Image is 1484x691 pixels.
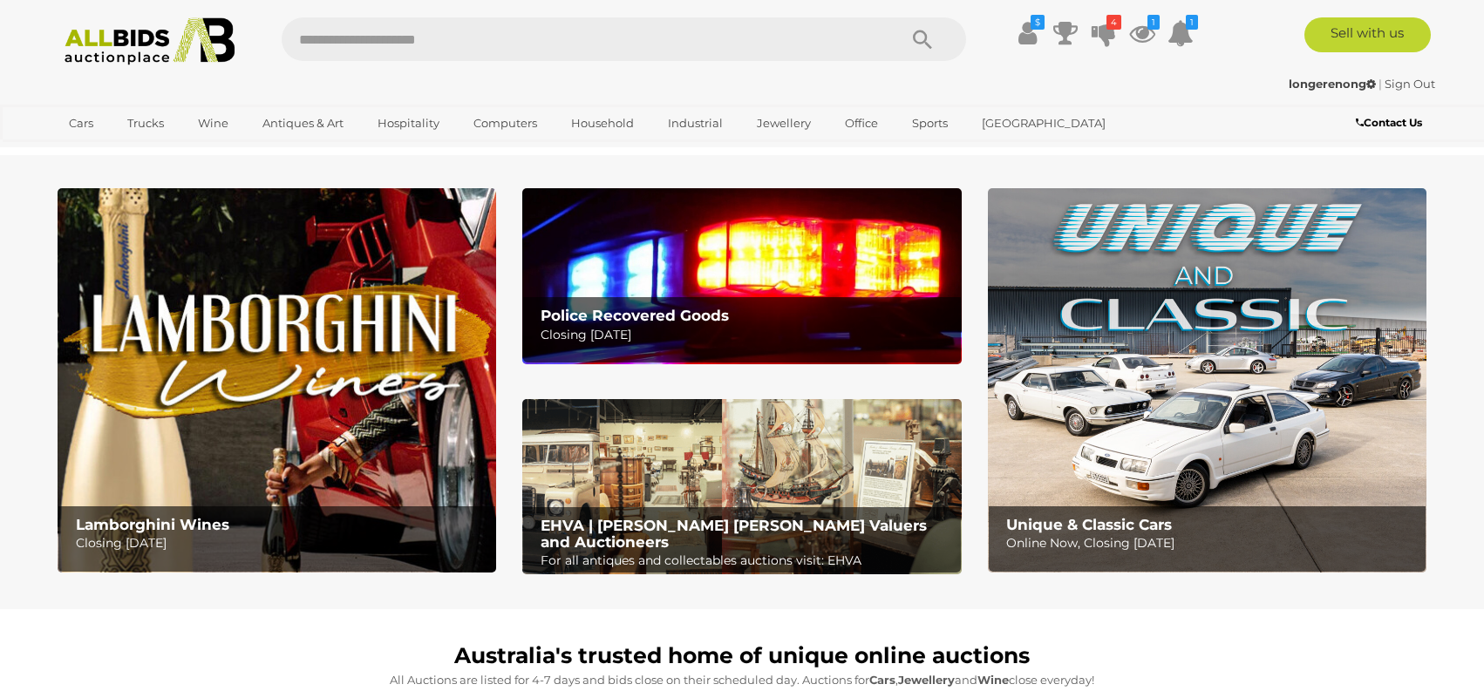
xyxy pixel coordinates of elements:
b: Lamborghini Wines [76,516,229,533]
a: [GEOGRAPHIC_DATA] [970,109,1117,138]
b: Contact Us [1356,116,1422,129]
a: Sell with us [1304,17,1431,52]
a: 1 [1167,17,1194,49]
img: Police Recovered Goods [522,188,961,363]
a: Computers [462,109,548,138]
a: Cars [58,109,105,138]
p: Online Now, Closing [DATE] [1006,532,1417,554]
img: EHVA | Evans Hastings Valuers and Auctioneers [522,399,961,575]
a: Unique & Classic Cars Unique & Classic Cars Online Now, Closing [DATE] [988,188,1426,572]
a: Sign Out [1385,77,1435,91]
i: 4 [1106,15,1121,30]
a: Office [834,109,889,138]
p: All Auctions are listed for 4-7 days and bids close on their scheduled day. Auctions for , and cl... [66,670,1418,690]
p: Closing [DATE] [541,324,951,346]
i: $ [1031,15,1045,30]
a: Household [560,109,645,138]
a: longerenong [1289,77,1378,91]
b: EHVA | [PERSON_NAME] [PERSON_NAME] Valuers and Auctioneers [541,517,927,551]
button: Search [879,17,966,61]
h1: Australia's trusted home of unique online auctions [66,644,1418,668]
strong: Wine [977,673,1009,687]
img: Lamborghini Wines [58,188,496,572]
a: Antiques & Art [251,109,355,138]
p: Closing [DATE] [76,532,487,554]
a: $ [1014,17,1040,49]
a: Police Recovered Goods Police Recovered Goods Closing [DATE] [522,188,961,363]
a: Hospitality [366,109,451,138]
i: 1 [1186,15,1198,30]
a: Industrial [657,109,734,138]
img: Allbids.com.au [55,17,244,65]
a: Wine [187,109,240,138]
a: Contact Us [1356,113,1426,132]
strong: longerenong [1289,77,1376,91]
a: 1 [1129,17,1155,49]
a: Trucks [116,109,175,138]
p: For all antiques and collectables auctions visit: EHVA [541,550,951,572]
b: Unique & Classic Cars [1006,516,1172,533]
a: Jewellery [745,109,822,138]
img: Unique & Classic Cars [988,188,1426,572]
a: 4 [1091,17,1117,49]
strong: Cars [869,673,895,687]
strong: Jewellery [898,673,955,687]
i: 1 [1147,15,1160,30]
a: EHVA | Evans Hastings Valuers and Auctioneers EHVA | [PERSON_NAME] [PERSON_NAME] Valuers and Auct... [522,399,961,575]
a: Lamborghini Wines Lamborghini Wines Closing [DATE] [58,188,496,572]
span: | [1378,77,1382,91]
a: Sports [901,109,959,138]
b: Police Recovered Goods [541,307,729,324]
